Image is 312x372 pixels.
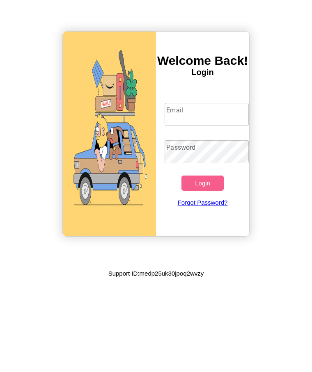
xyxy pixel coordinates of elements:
p: Support ID: medp25uk30jpoq2wvzy [108,268,204,279]
button: Login [181,176,223,191]
a: Forgot Password? [161,191,244,214]
h3: Welcome Back! [156,54,249,68]
img: gif [63,32,156,236]
h4: Login [156,68,249,77]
